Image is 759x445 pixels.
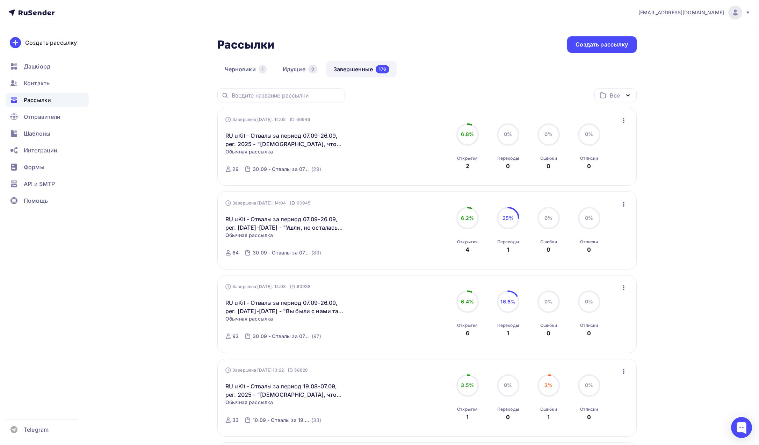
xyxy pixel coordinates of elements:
[544,131,552,137] span: 0%
[6,160,89,174] a: Формы
[547,329,550,337] div: 0
[225,299,345,315] a: RU uKit - Отвалы за период 07.09-26.09, рег. [DATE]-[DATE] - "Вы были с нами так давно 💛"
[24,196,48,205] span: Помощь
[225,399,273,406] span: Обычная рассылка
[252,247,322,258] a: 30.09 - Отвалы за 07.09 до 26.09 - Год регистрации [DATE]-[DATE] (83)
[576,41,628,49] div: Создать рассылку
[275,61,325,77] a: Идущие0
[253,249,310,256] div: 30.09 - Отвалы за 07.09 до 26.09 - Год регистрации [DATE]-[DATE]
[259,65,267,73] div: 1
[311,249,321,256] div: (83)
[24,146,57,155] span: Интеграции
[253,417,310,424] div: 10.09 - Отвалы за 19.08 до 07.09 - Год регистрации 2025
[217,38,275,52] h2: Рассылки
[461,382,474,388] span: 3.5%
[297,283,311,290] span: 60938
[507,245,509,254] div: 1
[547,413,550,421] div: 1
[506,162,510,170] div: 0
[225,116,310,123] div: Завершена [DATE], 14:05
[225,200,310,207] div: Завершена [DATE], 14:04
[24,129,50,138] span: Шаблоны
[308,65,317,73] div: 0
[252,415,322,426] a: 10.09 - Отвалы за 19.08 до 07.09 - Год регистрации 2025 (33)
[296,116,311,123] span: 60946
[587,413,591,421] div: 0
[497,323,519,328] div: Переходы
[252,164,322,175] a: 30.09 - Отвалы за 07.09 до 26.09 - Год регистрации 2025 (29)
[610,91,620,100] div: Все
[24,79,51,87] span: Контакты
[253,333,310,340] div: 30.09 - Отвалы за 07.09 до 26.09 - Год регистрации [DATE]-[DATE]
[466,413,469,421] div: 1
[544,215,552,221] span: 0%
[638,9,724,16] span: [EMAIL_ADDRESS][DOMAIN_NAME]
[580,323,598,328] div: Отписки
[540,407,557,412] div: Ошибки
[580,156,598,161] div: Отписки
[547,245,550,254] div: 0
[294,367,308,374] span: 58828
[585,299,593,304] span: 0%
[253,166,310,173] div: 30.09 - Отвалы за 07.09 до 26.09 - Год регистрации 2025
[544,382,552,388] span: 3%
[587,162,591,170] div: 0
[24,113,61,121] span: Отправители
[225,232,273,239] span: Обычная рассылка
[544,299,552,304] span: 0%
[500,299,515,304] span: 16.6%
[24,96,51,104] span: Рассылки
[297,200,311,207] span: 60945
[457,323,478,328] div: Открытия
[25,38,77,47] div: Создать рассылку
[507,329,509,337] div: 1
[461,215,474,221] span: 6.2%
[504,131,512,137] span: 0%
[457,407,478,412] div: Открытия
[232,333,239,340] div: 93
[232,417,239,424] div: 33
[290,283,295,290] span: ID
[465,245,469,254] div: 4
[497,239,519,245] div: Переходы
[24,180,55,188] span: API и SMTP
[232,92,341,99] input: Введите название рассылки
[326,61,397,77] a: Завершенные176
[217,61,274,77] a: Черновики1
[6,127,89,141] a: Шаблоны
[225,367,308,374] div: Завершена [DATE] 13:22
[457,156,478,161] div: Открытия
[232,166,239,173] div: 29
[503,215,514,221] span: 25%
[311,417,321,424] div: (33)
[547,162,550,170] div: 0
[6,93,89,107] a: Рассылки
[461,299,474,304] span: 6.4%
[504,382,512,388] span: 0%
[580,239,598,245] div: Отписки
[6,110,89,124] a: Отправители
[6,76,89,90] a: Контакты
[24,425,49,434] span: Telegram
[312,333,321,340] div: (97)
[24,62,50,71] span: Дашборд
[466,162,469,170] div: 2
[540,239,557,245] div: Ошибки
[457,239,478,245] div: Открытия
[461,131,474,137] span: 6.8%
[225,215,345,232] a: RU uKit - Отвалы за период 07.09-26.09, рег. [DATE]-[DATE] - "Ушли, но осталась история — не подс...
[540,323,557,328] div: Ошибки
[225,315,273,322] span: Обычная рассылка
[290,116,295,123] span: ID
[506,413,510,421] div: 0
[376,65,389,73] div: 176
[587,329,591,337] div: 0
[587,245,591,254] div: 0
[497,156,519,161] div: Переходы
[6,59,89,73] a: Дашборд
[466,329,469,337] div: 6
[585,382,593,388] span: 0%
[594,88,637,102] button: Все
[585,215,593,221] span: 0%
[288,367,293,374] span: ID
